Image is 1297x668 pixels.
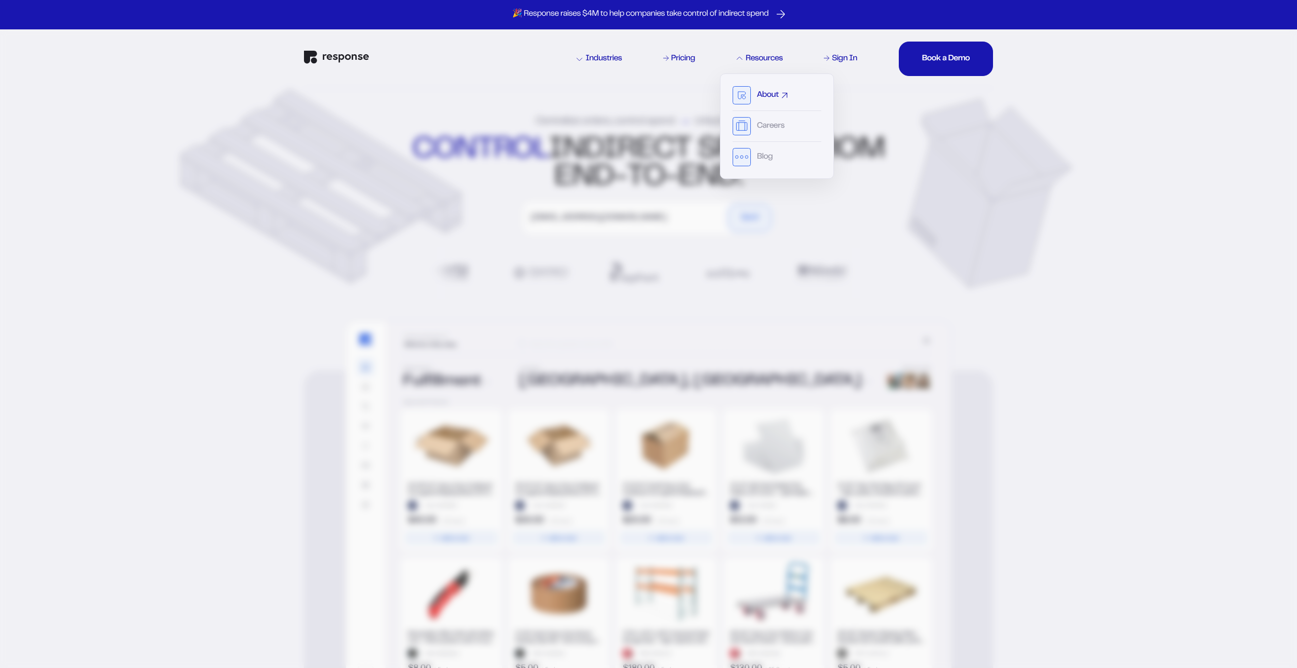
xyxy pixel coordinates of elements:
a: Blog [757,153,781,161]
a: Response Home [304,51,369,66]
div: Sign In [832,55,857,63]
a: About [757,91,787,99]
div: Centralize orders, control spend [536,117,761,127]
div: Book a Demo [922,55,970,63]
div: [GEOGRAPHIC_DATA], [GEOGRAPHIC_DATA] [519,374,870,390]
div: Blog [757,153,773,161]
a: Sign In [822,53,859,65]
div: Fulfillment [403,374,507,390]
a: Careers [757,122,793,130]
input: What's your work email? [525,204,726,232]
strong: control [412,137,549,163]
button: Book a DemoBook a DemoBook a DemoBook a DemoBook a DemoBook a DemoBook a Demo [899,42,993,76]
p: 🎉 Response raises $4M to help companies take control of indirect spend [512,9,769,20]
div: indirect spend from end-to-end. [410,136,888,191]
div: Industries [577,55,622,63]
div: Pricing [671,55,695,63]
img: Response Logo [304,51,369,64]
a: Pricing [662,53,697,65]
div: Resources [737,55,783,63]
span: Unlock savings. [695,117,761,127]
div: About [757,91,779,99]
div: Careers [757,122,784,130]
